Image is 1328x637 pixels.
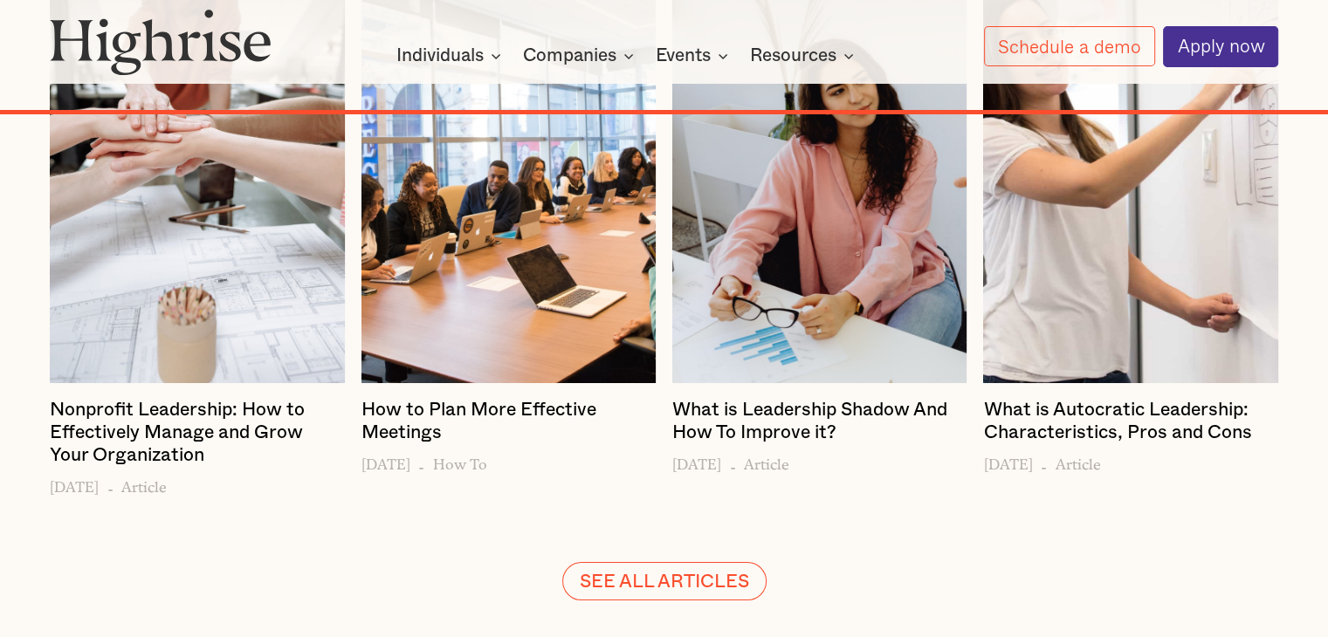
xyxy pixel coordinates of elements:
[1163,26,1278,67] a: Apply now
[50,473,99,496] h6: [DATE]
[50,399,344,473] a: Nonprofit Leadership: How to Effectively Manage and Grow Your Organization
[50,399,344,466] h4: Nonprofit Leadership: How to Effectively Manage and Grow Your Organization
[361,399,656,443] h4: How to Plan More Effective Meetings
[656,45,711,66] div: Events
[433,451,487,474] h6: How To
[562,562,767,600] a: SEE ALL ARTICLES
[656,45,733,66] div: Events
[750,45,859,66] div: Resources
[1055,451,1100,474] h6: Article
[983,399,1277,443] h4: What is Autocratic Leadership: Characteristics, Pros and Cons
[984,26,1155,66] a: Schedule a demo
[672,451,721,474] h6: [DATE]
[730,451,736,474] h6: -
[1041,451,1047,474] h6: -
[672,399,967,450] a: What is Leadership Shadow And How To Improve it?
[983,451,1032,474] h6: [DATE]
[523,45,616,66] div: Companies
[744,451,789,474] h6: Article
[750,45,836,66] div: Resources
[396,45,484,66] div: Individuals
[361,399,656,450] a: How to Plan More Effective Meetings
[672,399,967,443] h4: What is Leadership Shadow And How To Improve it?
[418,451,424,474] h6: -
[983,399,1277,450] a: What is Autocratic Leadership: Characteristics, Pros and Cons
[523,45,639,66] div: Companies
[121,473,167,496] h6: Article
[361,451,410,474] h6: [DATE]
[107,473,114,496] h6: -
[396,45,506,66] div: Individuals
[50,9,272,76] img: Highrise logo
